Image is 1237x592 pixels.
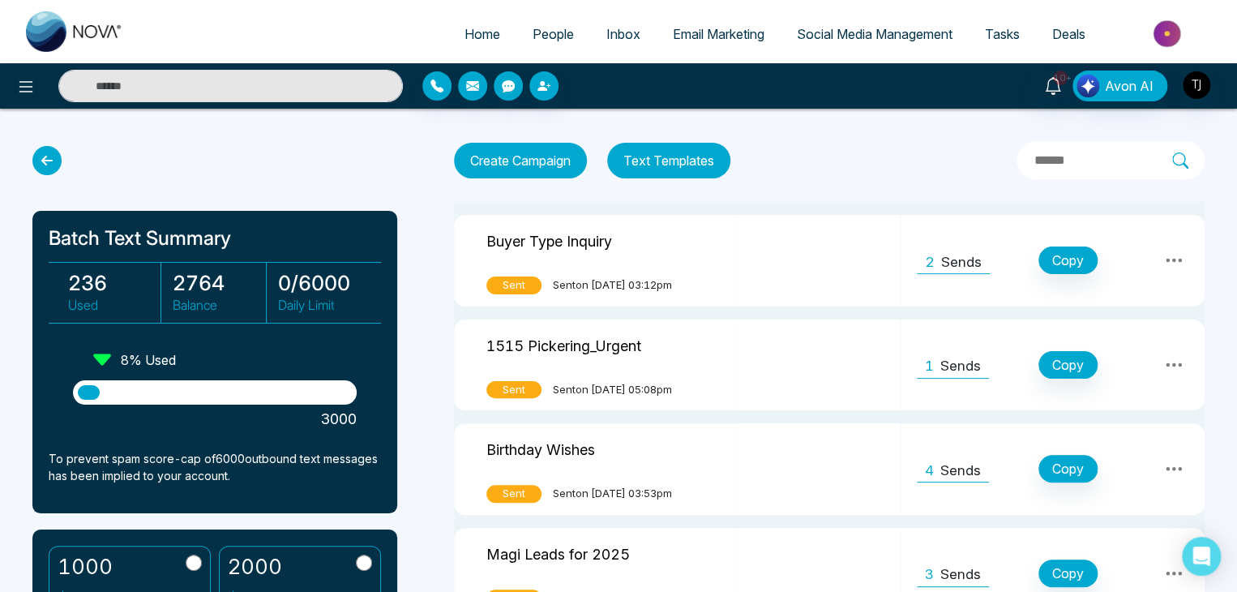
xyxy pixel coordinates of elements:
a: Deals [1036,19,1102,49]
span: Sent [486,485,541,503]
span: Tasks [985,26,1020,42]
p: 1515 Pickering_Urgent [486,332,641,357]
a: People [516,19,590,49]
h2: 2000 [228,555,282,579]
button: Avon AI [1072,71,1167,101]
a: 10+ [1034,71,1072,99]
span: People [533,26,574,42]
tr: Birthday WishesSentSenton [DATE] 03:53pm4SendsCopy [454,423,1205,515]
p: 8 % Used [121,350,176,370]
button: Copy [1038,560,1098,587]
input: 1000$30 [186,555,202,571]
span: 10+ [1053,71,1068,85]
span: Inbox [606,26,640,42]
img: Market-place.gif [1110,15,1227,52]
span: Sent on [DATE] 05:08pm [553,382,672,398]
p: Used [68,295,161,315]
span: Avon AI [1105,76,1154,96]
button: Create Campaign [454,143,587,178]
img: Nova CRM Logo [26,11,123,52]
button: Text Templates [607,143,730,178]
input: 2000$60 [356,555,372,571]
span: Social Media Management [797,26,952,42]
h2: 1000 [58,555,113,579]
p: Balance [173,295,265,315]
h3: 236 [68,271,161,295]
a: Inbox [590,19,657,49]
h3: 0 / 6000 [278,271,371,295]
span: 4 [925,461,934,482]
p: Sends [940,356,981,377]
tr: Buyer Type InquirySentSenton [DATE] 03:12pm2SendsCopy [454,215,1205,307]
span: 3 [925,564,934,586]
a: Tasks [969,19,1036,49]
h3: 2764 [173,271,265,295]
img: User Avatar [1183,71,1210,99]
a: Social Media Management [781,19,969,49]
p: Magi Leads for 2025 [486,540,630,565]
span: Email Marketing [673,26,764,42]
p: To prevent spam score-cap of 6000 outbound text messages has been implied to your account. [49,450,381,484]
p: Sends [940,564,981,586]
p: Daily Limit [278,295,371,315]
span: Deals [1052,26,1085,42]
p: Sends [941,252,982,273]
button: Copy [1038,247,1098,274]
button: Copy [1038,455,1098,483]
span: Sent on [DATE] 03:12pm [553,277,672,294]
span: 2 [925,252,935,273]
a: Home [448,19,516,49]
button: Copy [1038,351,1098,379]
h1: Batch Text Summary [49,227,381,251]
a: Email Marketing [657,19,781,49]
span: Home [464,26,500,42]
img: Lead Flow [1076,75,1099,97]
span: Sent on [DATE] 03:53pm [553,486,672,502]
span: 1 [925,356,934,377]
tr: 1515 Pickering_UrgentSentSenton [DATE] 05:08pm1SendsCopy [454,320,1205,411]
p: Buyer Type Inquiry [486,227,612,252]
p: 3000 [73,408,357,430]
span: Sent [486,381,541,399]
p: Sends [940,461,981,482]
p: Birthday Wishes [486,435,595,461]
div: Open Intercom Messenger [1182,537,1221,576]
span: Sent [486,277,541,294]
